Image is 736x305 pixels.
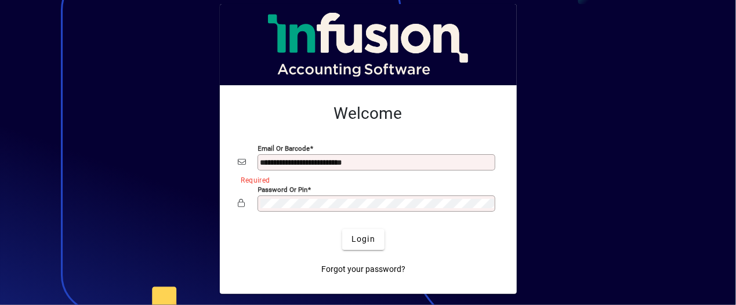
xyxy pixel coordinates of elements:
[342,229,385,250] button: Login
[351,233,375,245] span: Login
[241,173,489,186] mat-error: Required
[258,144,310,152] mat-label: Email or Barcode
[258,185,308,193] mat-label: Password or Pin
[321,263,405,275] span: Forgot your password?
[238,104,498,124] h2: Welcome
[317,259,410,280] a: Forgot your password?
